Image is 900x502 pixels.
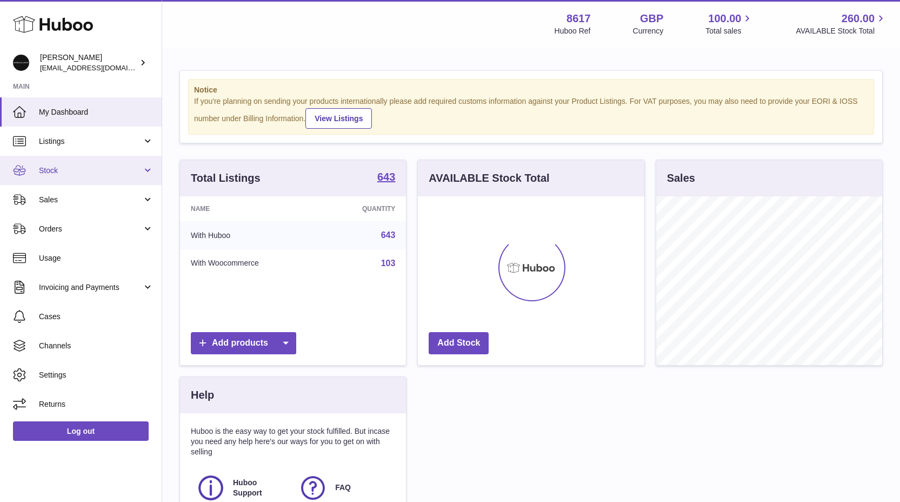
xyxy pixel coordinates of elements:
[191,332,296,354] a: Add products
[180,249,321,278] td: With Woocommerce
[191,426,395,457] p: Huboo is the easy way to get your stock fulfilled. But incase you need any help here's our ways f...
[40,52,137,73] div: [PERSON_NAME]
[39,166,142,176] span: Stock
[191,388,214,402] h3: Help
[842,11,875,26] span: 260.00
[667,171,695,186] h3: Sales
[381,230,396,240] a: 643
[194,96,868,129] div: If you're planning on sending your products internationally please add required customs informati...
[796,11,887,36] a: 260.00 AVAILABLE Stock Total
[40,63,159,72] span: [EMAIL_ADDRESS][DOMAIN_NAME]
[566,11,591,26] strong: 8617
[429,171,549,186] h3: AVAILABLE Stock Total
[39,107,154,117] span: My Dashboard
[39,341,154,351] span: Channels
[13,55,29,71] img: hello@alfredco.com
[39,224,142,234] span: Orders
[39,312,154,322] span: Cases
[705,26,754,36] span: Total sales
[796,26,887,36] span: AVAILABLE Stock Total
[233,478,286,498] span: Huboo Support
[39,136,142,147] span: Listings
[180,221,321,249] td: With Huboo
[377,171,395,184] a: 643
[13,421,149,441] a: Log out
[39,399,154,409] span: Returns
[377,171,395,182] strong: 643
[705,11,754,36] a: 100.00 Total sales
[180,196,321,221] th: Name
[39,253,154,263] span: Usage
[429,332,489,354] a: Add Stock
[708,11,741,26] span: 100.00
[305,108,372,129] a: View Listings
[381,259,396,268] a: 103
[39,195,142,205] span: Sales
[640,11,663,26] strong: GBP
[321,196,406,221] th: Quantity
[335,483,351,493] span: FAQ
[633,26,664,36] div: Currency
[191,171,261,186] h3: Total Listings
[555,26,591,36] div: Huboo Ref
[194,85,868,95] strong: Notice
[39,370,154,380] span: Settings
[39,282,142,293] span: Invoicing and Payments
